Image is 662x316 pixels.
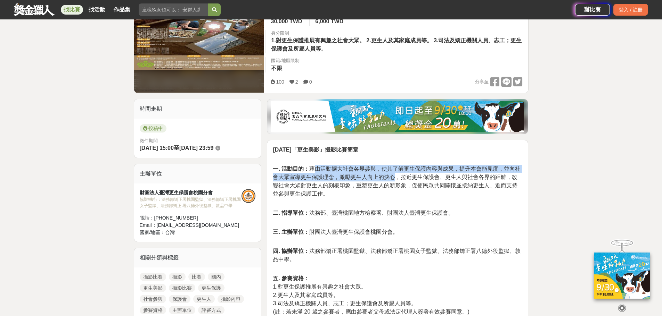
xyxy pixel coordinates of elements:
span: 6,000 TWD [315,18,343,24]
strong: [DATE]「更生美影」攝影比賽簡章 [273,147,358,153]
div: 財團法人臺灣更生保護會桃園分會 [140,189,242,196]
a: 辦比賽 [575,4,610,16]
div: 身分限制 [271,30,522,37]
span: 分享至 [475,77,489,87]
span: 至 [174,145,179,151]
a: 保護會 [169,295,190,303]
a: 攝影內容 [218,295,244,303]
a: 國內 [208,273,224,281]
span: 國家/地區： [140,230,165,235]
span: 2 [295,79,298,85]
strong: 三. 主辦單位： [273,229,309,235]
a: 攝影比賽 [140,273,166,281]
a: 評審方式 [198,306,224,314]
span: 法務部、臺灣桃園地方檢察署、財團法人臺灣更生保護會。 [273,210,454,216]
div: 相關分類與標籤 [134,248,261,267]
span: 30,000 TWD [271,18,302,24]
span: 法務部矯正署桃園監獄、法務部矯正署桃園女子監獄、法務部矯正署八德外役監獄、敦品中學。 [273,248,521,262]
div: 登入 / 註冊 [613,4,648,16]
a: 更生美影 [140,284,166,292]
span: 1.對更生保護推展有興趣之社會大眾。 [273,284,366,290]
div: 國籍/地區限制 [271,57,300,64]
span: 投稿中 [140,124,166,133]
span: (註：若未滿 20 歲之參賽者，應由參賽者父母或法定代理人簽署有效參賽同意。) [273,309,469,315]
span: 1.對更生保護推展有興趣之社會大眾。 2.更生人及其家庭成員等。 3.司法及矯正機關人員、志工；更生保護會及所屬人員等。 [271,37,522,52]
span: 100 [276,79,284,85]
div: 時間走期 [134,99,261,119]
span: 不限 [271,65,282,71]
a: 更生人 [193,295,215,303]
a: 比賽 [188,273,205,281]
a: 社會參與 [140,295,166,303]
strong: 五. 參賽資格： [273,275,309,281]
a: 作品集 [111,5,133,15]
strong: 一. 活動目的： [273,166,309,172]
a: 參賽資格 [140,306,166,314]
a: 更生保護 [198,284,224,292]
span: 0 [309,79,312,85]
a: 找比賽 [61,5,83,15]
span: 財團法人臺灣更生保護會桃園分會。 [273,229,398,235]
img: ff197300-f8ee-455f-a0ae-06a3645bc375.jpg [594,253,650,299]
strong: 二. 指導單位： [273,210,309,216]
span: [DATE] 23:59 [179,145,213,151]
a: 攝影 [169,273,186,281]
input: 這樣Sale也可以： 安聯人壽創意銷售法募集 [139,3,208,16]
strong: 四. 協辦單位： [273,248,309,254]
div: 電話： [PHONE_NUMBER] [140,214,242,222]
span: 3.司法及矯正機關人員、志工；更生保護會及所屬人員等。 [273,300,416,306]
a: 主辦單位 [169,306,195,314]
span: 台灣 [165,230,175,235]
a: 找活動 [86,5,108,15]
span: 2.更生人及其家庭成員等。 [273,292,338,298]
div: Email： [EMAIL_ADDRESS][DOMAIN_NAME] [140,222,242,229]
a: 攝影比賽 [169,284,195,292]
div: 主辦單位 [134,164,261,183]
div: 協辦/執行： 法務部矯正署桃園監獄、法務部矯正署桃園女子監獄、法務部矯正 署八德外役監獄、敦品中學 [140,196,242,209]
img: b0ef2173-5a9d-47ad-b0e3-de335e335c0a.jpg [271,101,524,132]
span: [DATE] 15:00 [140,145,174,151]
span: 徵件期間 [140,138,158,143]
span: 藉由活動擴大社會各界參與，使其了解更生保護內容與成果，提升本會能見度，並向社會大眾宣導更生保護理念，激勵更生人向上的決心，拉近更生保護會、更生人與社會各界的距離，改變社會大眾對更生人的刻板印象，... [273,166,521,197]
